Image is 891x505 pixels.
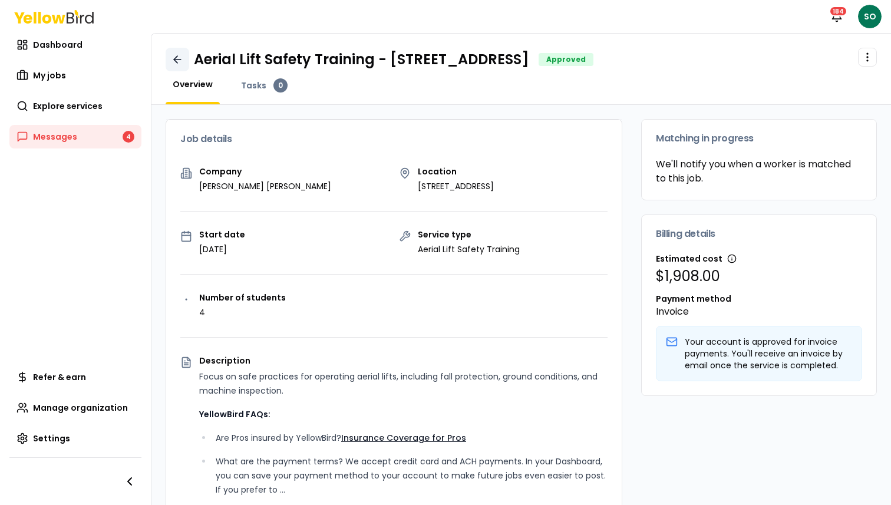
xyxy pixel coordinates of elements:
a: Messages4 [9,125,141,148]
a: Dashboard [9,33,141,57]
p: [STREET_ADDRESS] [418,180,494,192]
span: Estimated cost [656,253,722,265]
span: Refer & earn [33,371,86,383]
p: Aerial Lift Safety Training [418,243,520,255]
p: $1,908.00 [656,267,862,286]
span: Tasks [241,80,266,91]
h3: Matching in progress [656,134,862,143]
a: Tasks0 [234,78,295,93]
p: Are Pros insured by YellowBird? [216,431,608,445]
p: Location [418,167,494,176]
span: Explore services [33,100,103,112]
p: 4 [199,306,286,318]
p: Start date [199,230,245,239]
span: Overview [173,78,213,90]
p: Company [199,167,331,176]
p: We'll notify you when a worker is matched to this job. [656,157,862,186]
strong: YellowBird FAQs: [199,408,270,420]
p: Service type [418,230,520,239]
a: Insurance Coverage for Pros [341,432,466,444]
a: Explore services [9,94,141,118]
a: Manage organization [9,396,141,420]
span: Billing details [656,229,715,239]
span: Messages [33,131,77,143]
a: Overview [166,78,220,90]
div: Approved [539,53,593,66]
span: SO [858,5,882,28]
p: Invoice [656,305,862,319]
p: Focus on safe practices for operating aerial lifts, including fall protection, ground conditions,... [199,369,608,398]
p: Your account is approved for invoice payments. You'll receive an invoice by email once the servic... [685,336,852,371]
h1: Aerial Lift Safety Training - [STREET_ADDRESS] [194,50,529,69]
p: Description [199,357,608,365]
div: 4 [123,131,134,143]
span: Settings [33,433,70,444]
p: [DATE] [199,243,245,255]
a: Refer & earn [9,365,141,389]
a: Settings [9,427,141,450]
div: 0 [273,78,288,93]
p: [PERSON_NAME] [PERSON_NAME] [199,180,331,192]
p: What are the payment terms? We accept credit card and ACH payments. In your Dashboard, you can sa... [216,454,608,497]
span: Dashboard [33,39,82,51]
a: My jobs [9,64,141,87]
span: Manage organization [33,402,128,414]
h3: Job details [180,134,608,144]
p: Number of students [199,293,286,302]
span: Payment method [656,293,731,305]
span: My jobs [33,70,66,81]
div: 184 [829,6,847,16]
button: 184 [825,5,849,28]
